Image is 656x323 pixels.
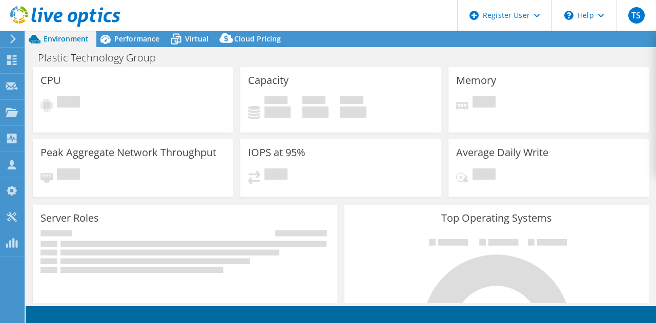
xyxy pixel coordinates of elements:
h4: 0 GiB [302,106,329,118]
h3: CPU [40,75,61,86]
span: Used [264,96,288,106]
h3: IOPS at 95% [248,147,305,158]
h3: Top Operating Systems [352,212,641,224]
span: Pending [264,168,288,182]
span: Virtual [185,34,209,44]
span: Pending [57,168,80,182]
h4: 0 GiB [340,106,366,118]
svg: \n [564,11,573,20]
span: Environment [44,34,89,44]
span: TS [628,7,645,24]
h3: Memory [456,75,496,86]
span: Pending [473,96,496,110]
span: Performance [114,34,159,44]
h3: Server Roles [40,212,99,224]
h3: Peak Aggregate Network Throughput [40,147,216,158]
h4: 0 GiB [264,106,291,118]
h1: Plastic Technology Group [33,52,172,63]
span: Total [340,96,363,106]
span: Cloud Pricing [234,34,281,44]
span: Pending [473,168,496,182]
span: Free [302,96,325,106]
span: Pending [57,96,80,110]
h3: Capacity [248,75,289,86]
h3: Average Daily Write [456,147,548,158]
